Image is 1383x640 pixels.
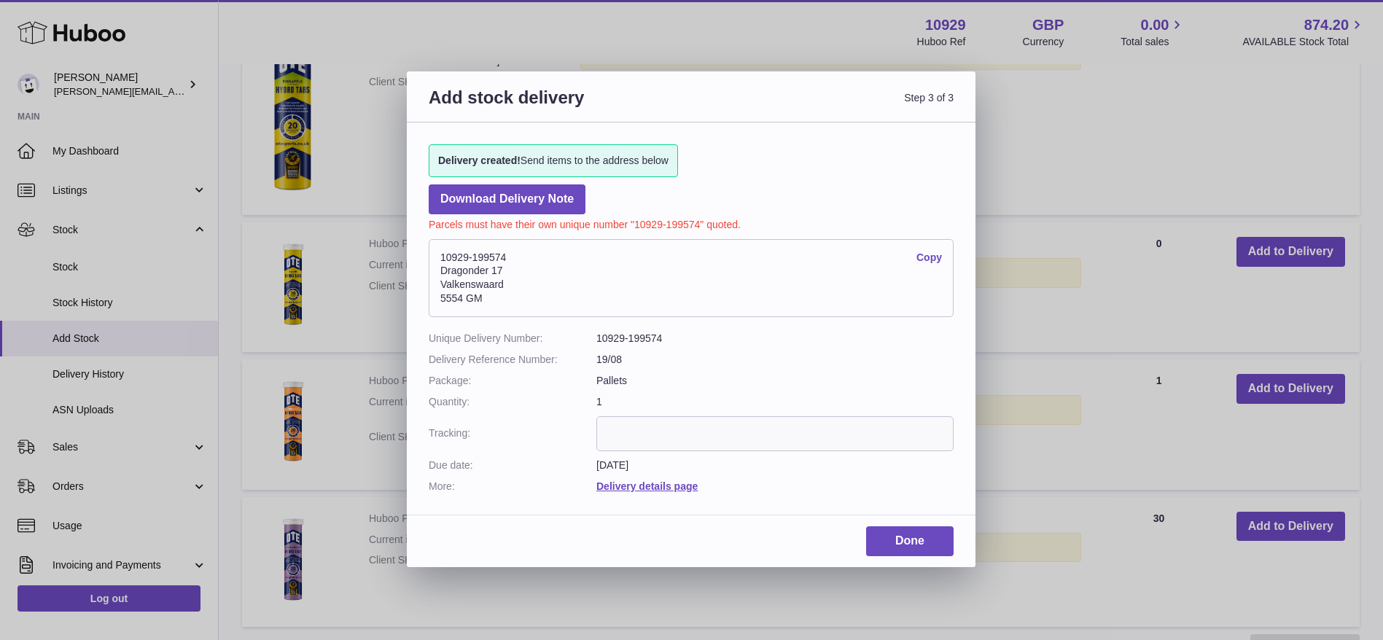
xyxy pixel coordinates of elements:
[429,416,596,451] dt: Tracking:
[438,154,669,168] span: Send items to the address below
[429,86,691,126] h3: Add stock delivery
[429,353,596,367] dt: Delivery Reference Number:
[596,332,954,346] dd: 10929-199574
[916,251,942,265] a: Copy
[429,214,954,232] p: Parcels must have their own unique number "10929-199574" quoted.
[429,374,596,388] dt: Package:
[438,155,521,166] strong: Delivery created!
[429,458,596,472] dt: Due date:
[596,374,954,388] dd: Pallets
[596,458,954,472] dd: [DATE]
[429,239,954,318] address: 10929-199574 Dragonder 17 Valkenswaard 5554 GM
[596,480,698,492] a: Delivery details page
[691,86,954,126] span: Step 3 of 3
[596,353,954,367] dd: 19/08
[866,526,954,556] a: Done
[429,332,596,346] dt: Unique Delivery Number:
[596,395,954,409] dd: 1
[429,395,596,409] dt: Quantity:
[429,480,596,493] dt: More:
[429,184,585,214] a: Download Delivery Note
